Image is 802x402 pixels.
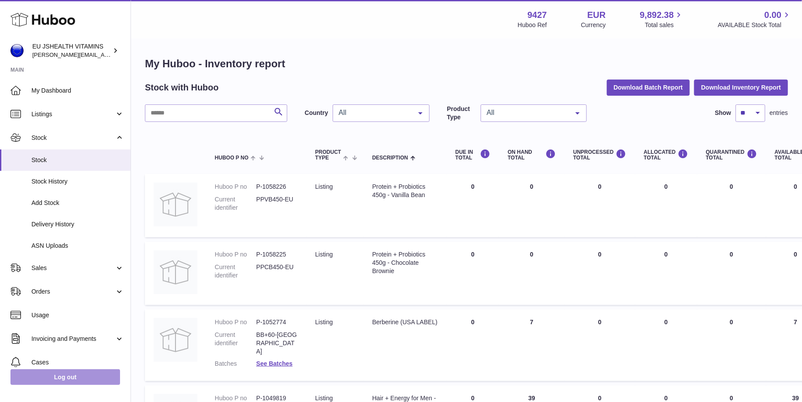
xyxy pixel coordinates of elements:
a: See Batches [256,360,293,367]
div: ALLOCATED Total [644,149,688,161]
span: Cases [31,358,124,367]
span: Description [372,155,408,161]
div: Protein + Probiotics 450g - Vanilla Bean [372,183,438,199]
td: 0 [447,309,499,381]
label: Country [305,109,328,117]
span: Delivery History [31,220,124,229]
label: Show [715,109,731,117]
div: EU JSHEALTH VITAMINS [32,42,111,59]
h1: My Huboo - Inventory report [145,57,788,71]
img: laura@jessicasepel.com [10,44,24,57]
a: 0.00 AVAILABLE Stock Total [718,9,792,29]
dd: P-1058225 [256,250,298,259]
button: Download Batch Report [607,80,690,95]
div: QUARANTINED Total [706,149,757,161]
span: 0 [730,251,733,258]
dt: Current identifier [215,331,256,356]
span: listing [315,251,333,258]
dd: P-1058226 [256,183,298,191]
dd: PPCB450-EU [256,263,298,280]
div: ON HAND Total [508,149,556,161]
button: Download Inventory Report [694,80,788,95]
span: 0 [730,395,733,402]
td: 0 [635,174,697,237]
dt: Batches [215,360,256,368]
dt: Current identifier [215,195,256,212]
span: Total sales [645,21,684,29]
span: Listings [31,110,115,118]
dt: Huboo P no [215,318,256,326]
strong: 9427 [527,9,547,21]
label: Product Type [447,105,476,121]
td: 0 [564,174,635,237]
span: 0 [730,183,733,190]
span: listing [315,319,333,326]
img: product image [154,318,197,362]
span: Sales [31,264,115,272]
span: AVAILABLE Stock Total [718,21,792,29]
td: 7 [499,309,564,381]
div: UNPROCESSED Total [573,149,626,161]
div: Protein + Probiotics 450g - Chocolate Brownie [372,250,438,275]
td: 0 [447,174,499,237]
dt: Current identifier [215,263,256,280]
div: Currency [581,21,606,29]
td: 0 [499,174,564,237]
span: [PERSON_NAME][EMAIL_ADDRESS][DOMAIN_NAME] [32,51,175,58]
dt: Huboo P no [215,250,256,259]
span: ASN Uploads [31,242,124,250]
span: My Dashboard [31,87,124,95]
div: Huboo Ref [518,21,547,29]
span: Usage [31,311,124,319]
span: Product Type [315,149,341,161]
span: entries [770,109,788,117]
span: Invoicing and Payments [31,335,115,343]
span: All [337,108,412,117]
span: listing [315,183,333,190]
td: 0 [635,242,697,305]
td: 0 [564,242,635,305]
td: 0 [447,242,499,305]
dd: BB+60-[GEOGRAPHIC_DATA] [256,331,298,356]
span: Orders [31,288,115,296]
td: 0 [499,242,564,305]
strong: EUR [587,9,606,21]
span: Stock [31,156,124,164]
a: Log out [10,369,120,385]
dd: P-1052774 [256,318,298,326]
span: Add Stock [31,199,124,207]
span: All [485,108,569,117]
div: Berberine (USA LABEL) [372,318,438,326]
span: 0 [730,319,733,326]
td: 0 [564,309,635,381]
span: 0.00 [764,9,781,21]
span: 9,892.38 [640,9,674,21]
span: Stock History [31,177,124,186]
span: listing [315,395,333,402]
h2: Stock with Huboo [145,82,219,94]
span: Stock [31,134,115,142]
div: DUE IN TOTAL [455,149,490,161]
span: Huboo P no [215,155,248,161]
dd: PPVB450-EU [256,195,298,212]
a: 9,892.38 Total sales [640,9,684,29]
dt: Huboo P no [215,183,256,191]
td: 0 [635,309,697,381]
img: product image [154,250,197,294]
img: product image [154,183,197,226]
